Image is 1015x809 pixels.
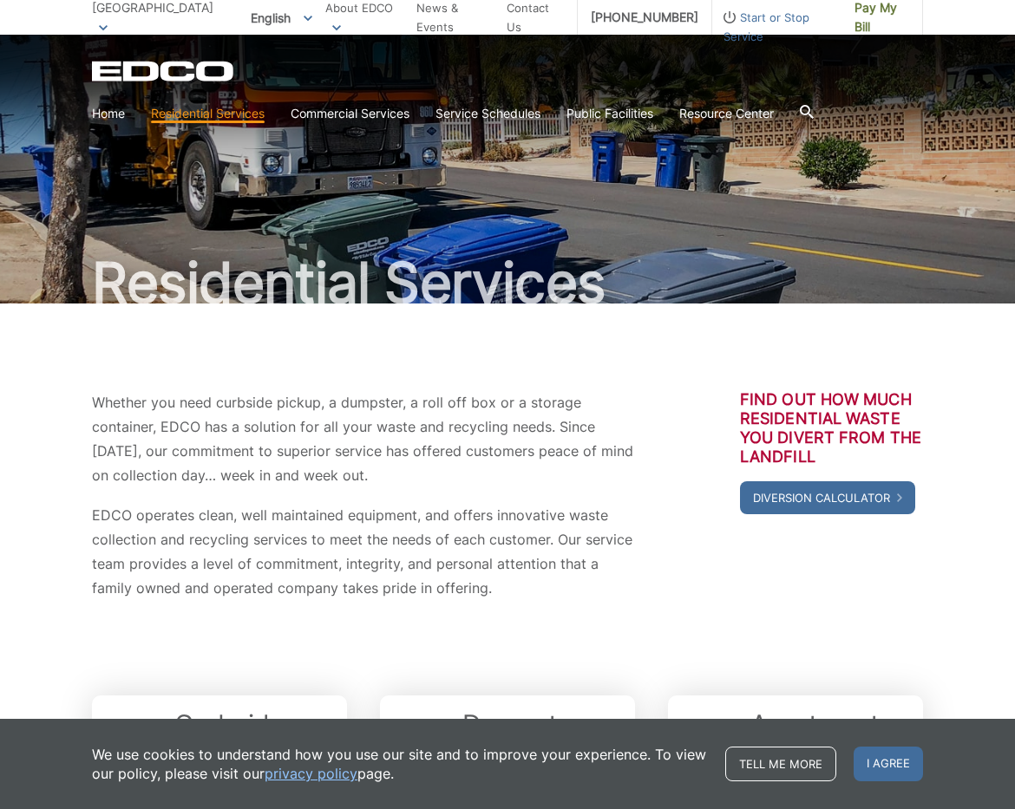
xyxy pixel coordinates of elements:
[566,104,653,123] a: Public Facilities
[740,390,923,466] h3: Find out how much residential waste you divert from the landfill
[740,481,915,514] a: Diversion Calculator
[92,390,635,487] p: Whether you need curbside pickup, a dumpster, a roll off box or a storage container, EDCO has a s...
[725,747,836,781] a: Tell me more
[291,104,409,123] a: Commercial Services
[92,255,923,310] h1: Residential Services
[92,503,635,600] p: EDCO operates clean, well maintained equipment, and offers innovative waste collection and recycl...
[92,745,708,783] p: We use cookies to understand how you use our site and to improve your experience. To view our pol...
[174,708,330,771] a: Curbside Pickup
[854,747,923,781] span: I agree
[462,708,618,771] a: Dumpster Service
[238,3,325,32] span: English
[435,104,540,123] a: Service Schedules
[265,764,357,783] a: privacy policy
[750,708,906,771] a: Apartments & Condos
[679,104,774,123] a: Resource Center
[92,104,125,123] a: Home
[151,104,265,123] a: Residential Services
[92,61,236,82] a: EDCD logo. Return to the homepage.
